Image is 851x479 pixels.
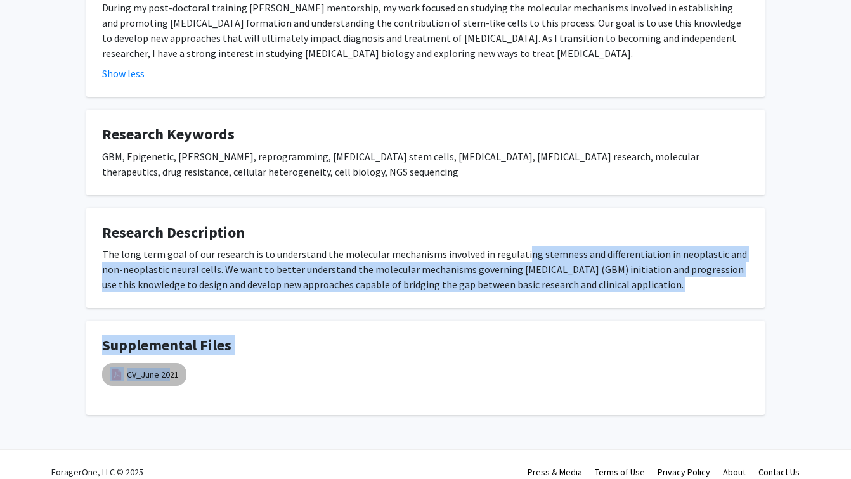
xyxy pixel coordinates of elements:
div: GBM, Epigenetic, [PERSON_NAME], reprogramming, [MEDICAL_DATA] stem cells, [MEDICAL_DATA], [MEDICA... [102,149,749,179]
h4: Supplemental Files [102,336,749,355]
a: CV_June 2021 [127,368,179,381]
a: Privacy Policy [658,466,710,478]
h4: Research Description [102,224,749,242]
a: Terms of Use [595,466,645,478]
div: The long term goal of our research is to understand the molecular mechanisms involved in regulati... [102,246,749,292]
iframe: Chat [10,422,54,469]
h4: Research Keywords [102,125,749,144]
a: Press & Media [528,466,582,478]
a: Contact Us [758,466,800,478]
img: pdf_icon.png [110,367,124,381]
a: About [723,466,746,478]
button: Show less [102,66,145,81]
